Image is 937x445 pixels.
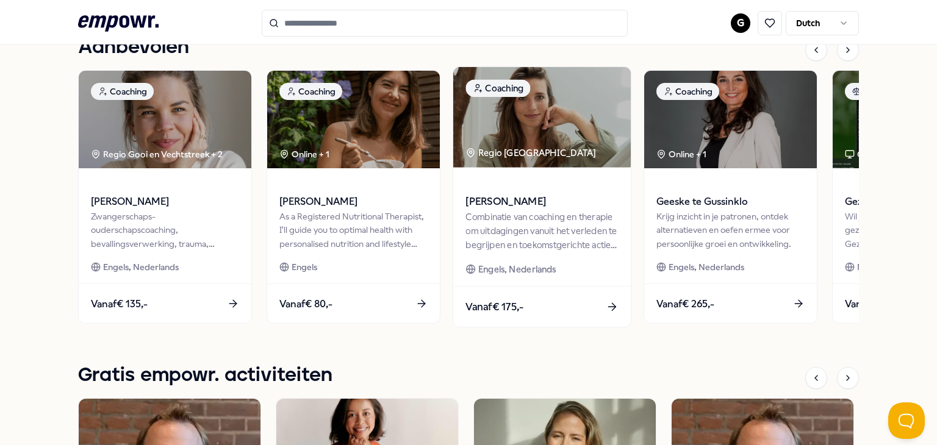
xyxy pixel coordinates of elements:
[91,83,154,100] div: Coaching
[267,71,440,168] img: package image
[731,13,750,33] button: G
[78,70,252,324] a: package imageCoachingRegio Gooi en Vechtstreek + 2[PERSON_NAME]Zwangerschaps- ouderschapscoaching...
[465,210,618,252] div: Combinatie van coaching en therapie om uitdagingen vanuit het verleden te begrijpen en toekomstge...
[845,296,902,312] span: Vanaf € 170,-
[453,66,632,328] a: package imageCoachingRegio [GEOGRAPHIC_DATA] [PERSON_NAME]Combinatie van coaching en therapie om ...
[91,210,239,251] div: Zwangerschaps- ouderschapscoaching, bevallingsverwerking, trauma, (prik)angst & stresscoaching.
[292,260,317,274] span: Engels
[465,146,598,160] div: Regio [GEOGRAPHIC_DATA]
[78,32,189,63] h1: Aanbevolen
[465,194,618,210] span: [PERSON_NAME]
[78,360,332,391] h1: Gratis empowr. activiteiten
[478,262,556,276] span: Engels, Nederlands
[262,10,628,37] input: Search for products, categories or subcategories
[888,402,925,439] iframe: Help Scout Beacon - Open
[267,70,440,324] a: package imageCoachingOnline + 1[PERSON_NAME]As a Registered Nutritional Therapist, I'll guide you...
[644,70,817,324] a: package imageCoachingOnline + 1Geeske te GussinkloKrijg inzicht in je patronen, ontdek alternatie...
[656,194,805,210] span: Geeske te Gussinklo
[279,210,428,251] div: As a Registered Nutritional Therapist, I'll guide you to optimal health with personalised nutriti...
[279,83,342,100] div: Coaching
[91,296,148,312] span: Vanaf € 135,-
[669,260,744,274] span: Engels, Nederlands
[857,260,903,274] span: Nederlands
[79,71,251,168] img: package image
[644,71,817,168] img: package image
[103,260,179,274] span: Engels, Nederlands
[656,148,706,161] div: Online + 1
[465,79,530,97] div: Coaching
[656,210,805,251] div: Krijg inzicht in je patronen, ontdek alternatieven en oefen ermee voor persoonlijke groei en ontw...
[91,194,239,210] span: [PERSON_NAME]
[845,148,883,161] div: Online
[279,148,329,161] div: Online + 1
[453,67,631,168] img: package image
[91,148,223,161] div: Regio Gooi en Vechtstreek + 2
[279,296,332,312] span: Vanaf € 80,-
[279,194,428,210] span: [PERSON_NAME]
[656,296,714,312] span: Vanaf € 265,-
[656,83,719,100] div: Coaching
[465,299,523,315] span: Vanaf € 175,-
